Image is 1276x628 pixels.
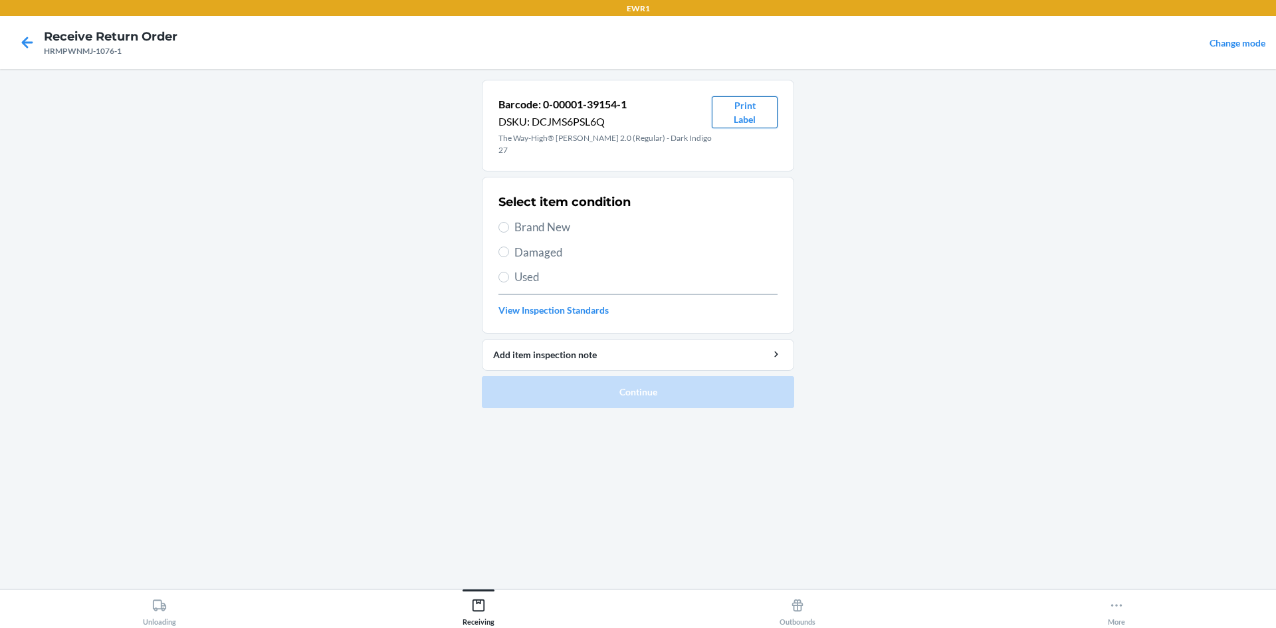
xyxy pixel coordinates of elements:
[498,247,509,257] input: Damaged
[498,272,509,282] input: Used
[498,96,712,112] p: Barcode: 0-00001-39154-1
[514,219,778,236] span: Brand New
[627,3,650,15] p: EWR1
[463,593,494,626] div: Receiving
[498,222,509,233] input: Brand New
[498,132,712,156] p: The Way-High® [PERSON_NAME] 2.0 (Regular) - Dark Indigo 27
[638,589,957,626] button: Outbounds
[319,589,638,626] button: Receiving
[498,114,712,130] p: DSKU: DCJMS6PSL6Q
[957,589,1276,626] button: More
[1210,37,1265,49] a: Change mode
[712,96,778,128] button: Print Label
[143,593,176,626] div: Unloading
[493,348,783,362] div: Add item inspection note
[514,244,778,261] span: Damaged
[44,45,177,57] div: HRMPWNMJ-1076-1
[482,376,794,408] button: Continue
[482,339,794,371] button: Add item inspection note
[44,28,177,45] h4: Receive Return Order
[514,268,778,286] span: Used
[498,303,778,317] a: View Inspection Standards
[780,593,815,626] div: Outbounds
[1108,593,1125,626] div: More
[498,193,631,211] h2: Select item condition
